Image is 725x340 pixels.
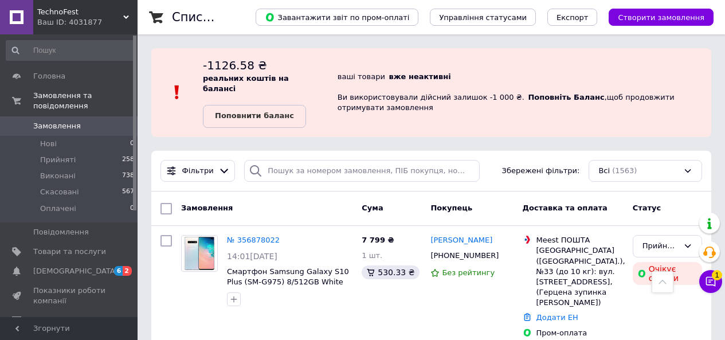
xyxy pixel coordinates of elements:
div: Meest ПОШТА [536,235,624,245]
button: Завантажити звіт по пром-оплаті [256,9,418,26]
button: Управління статусами [430,9,536,26]
b: Поповніть Баланс [528,93,604,101]
span: 0 [130,139,134,149]
span: 738 [122,171,134,181]
span: Повідомлення [33,227,89,237]
span: Покупець [430,204,472,212]
div: Очікує оплати [633,262,702,285]
span: Завантажити звіт по пром-оплаті [265,12,409,22]
a: Поповнити баланс [203,105,306,128]
span: 14:01[DATE] [227,252,277,261]
span: Скасовані [40,187,79,197]
img: :exclamation: [168,84,186,101]
span: Статус [633,204,661,212]
span: 567 [122,187,134,197]
input: Пошук за номером замовлення, ПІБ покупця, номером телефону, Email, номером накладної [244,160,480,182]
span: Створити замовлення [618,13,704,22]
div: ваші товари Ви використовували дійсний залишок -1 000 ₴. , щоб продовжити отримувати замовлення [338,57,711,128]
a: Додати ЕН [536,313,578,322]
div: Пром-оплата [536,328,624,338]
span: Прийняті [40,155,76,165]
img: Фото товару [182,237,217,270]
input: Пошук [6,40,135,61]
span: Виконані [40,171,76,181]
div: [GEOGRAPHIC_DATA] ([GEOGRAPHIC_DATA].), №33 (до 10 кг): вул. [STREET_ADDRESS], (Герцена зупинка [... [536,245,624,308]
button: Експорт [547,9,598,26]
b: вже неактивні [389,72,450,81]
span: Оплачені [40,204,76,214]
div: 530.33 ₴ [362,265,419,279]
a: Фото товару [181,235,218,272]
button: Чат з покупцем1 [699,270,722,293]
b: реальних коштів на балансі [203,74,289,93]
span: Фільтри [182,166,214,177]
span: 7 799 ₴ [362,236,394,244]
span: Замовлення та повідомлення [33,91,138,111]
span: Збережені фільтри: [502,166,580,177]
span: Замовлення [181,204,233,212]
a: [PERSON_NAME] [430,235,492,246]
span: Без рейтингу [442,268,495,277]
span: 258 [122,155,134,165]
b: Поповнити баланс [215,111,294,120]
span: Нові [40,139,57,149]
span: (1563) [612,166,637,175]
span: Товари та послуги [33,247,106,257]
span: 2 [123,266,132,276]
span: 6 [114,266,123,276]
span: -1126.58 ₴ [203,58,267,72]
span: 1 [712,269,722,279]
span: 1 шт. [362,251,382,260]
span: Cума [362,204,383,212]
span: Управління статусами [439,13,527,22]
h1: Список замовлень [172,10,288,24]
a: Смартфон Samsung Galaxy S10 Plus (SM-G975) 8/512GB White 6.4" Exynos 9820, 8 ядер 4100мАч [227,267,349,308]
div: [PHONE_NUMBER] [428,248,501,263]
span: Головна [33,71,65,81]
span: Всі [598,166,610,177]
span: Замовлення [33,121,81,131]
span: Доставка та оплата [523,204,608,212]
button: Створити замовлення [609,9,714,26]
span: [DEMOGRAPHIC_DATA] [33,266,118,276]
a: Створити замовлення [597,13,714,21]
span: Відгуки [33,316,63,326]
a: № 356878022 [227,236,280,244]
div: Прийнято [642,240,679,252]
span: 0 [130,204,134,214]
span: Експорт [557,13,589,22]
span: Показники роботи компанії [33,286,106,306]
span: TechnoFest [37,7,123,17]
div: Ваш ID: 4031877 [37,17,138,28]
